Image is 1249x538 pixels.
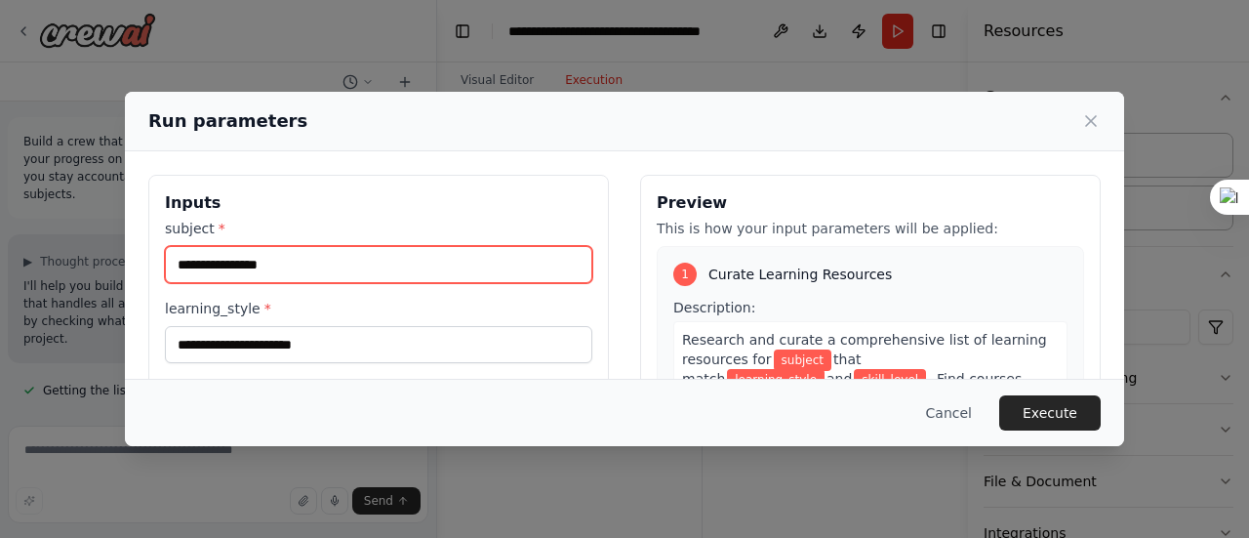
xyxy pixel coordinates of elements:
span: Variable: subject [774,350,832,371]
label: subject [165,219,592,238]
span: Variable: skill_level [854,369,926,391]
button: Execute [999,395,1101,431]
span: Variable: learning_style [727,369,825,391]
h3: Inputs [165,191,592,215]
button: Cancel [910,395,987,431]
span: and [826,371,852,387]
h3: Preview [657,191,1084,215]
label: learning_style [165,299,592,318]
div: 1 [673,263,697,286]
p: This is how your input parameters will be applied: [657,219,1084,238]
span: Curate Learning Resources [708,265,892,284]
span: Research and curate a comprehensive list of learning resources for [682,332,1047,367]
h2: Run parameters [148,107,307,135]
span: Description: [673,300,755,315]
